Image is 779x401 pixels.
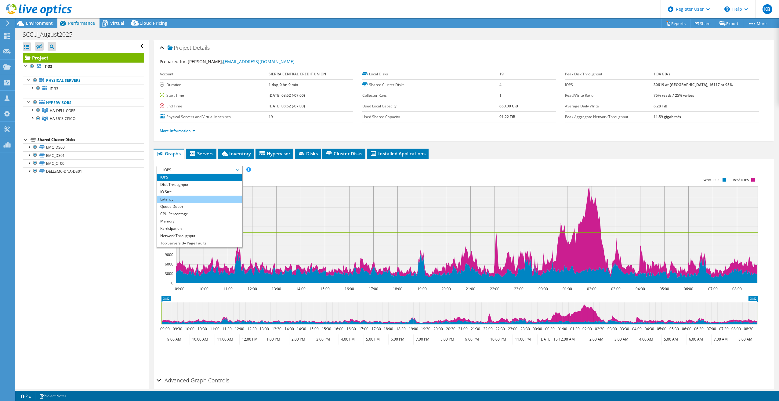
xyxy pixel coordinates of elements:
label: Shared Cluster Disks [362,82,499,88]
span: IOPS [160,166,239,174]
text: 20:30 [446,326,455,331]
text: 23:00 [514,286,523,291]
b: 1 day, 0 hr, 0 min [269,82,298,87]
text: 04:00 [635,286,645,291]
a: Share [690,19,715,28]
span: HA-DELL-CORE [50,108,75,113]
text: 3000 [165,271,173,276]
text: 18:00 [393,286,402,291]
text: 11:30 [222,326,231,331]
a: HA-UCS-CISCO [23,115,144,123]
text: 02:00 [587,286,596,291]
label: Used Shared Capacity [362,114,499,120]
h2: Advanced Graph Controls [157,374,229,386]
li: Queue Depth [157,203,242,210]
b: 11.59 gigabits/s [654,114,681,119]
a: IT-33 [23,85,144,92]
a: More [743,19,771,28]
li: IOPS [157,174,242,181]
text: 9000 [165,252,173,257]
b: 650.00 GiB [499,103,518,109]
text: 21:00 [458,326,467,331]
span: KB [763,4,772,14]
span: Cluster Disks [325,150,362,157]
label: Prepared for: [160,59,187,64]
svg: \n [724,6,730,12]
text: 12:00 [247,286,257,291]
text: 05:30 [669,326,679,331]
a: IT-33 [23,63,144,70]
li: CPU Percentage [157,210,242,218]
label: IOPS [565,82,653,88]
text: 13:00 [259,326,269,331]
label: Physical Servers and Virtual Machines [160,114,269,120]
b: IT-33 [43,64,52,69]
text: 20:00 [441,286,451,291]
text: 18:30 [396,326,405,331]
text: 18:00 [383,326,393,331]
text: 08:00 [732,286,741,291]
text: 17:00 [368,286,378,291]
b: 6.28 TiB [654,103,667,109]
text: 0 [171,280,173,286]
label: Local Disks [362,71,499,77]
text: 15:30 [321,326,331,331]
li: Memory [157,218,242,225]
text: 07:30 [719,326,728,331]
label: Read/Write Ratio [565,92,653,99]
label: End Time [160,103,269,109]
b: 1.04 GB/s [654,71,670,77]
span: Cloud Pricing [139,20,167,26]
text: Write IOPS [703,178,720,182]
div: Shared Cluster Disks [38,136,144,143]
text: 10:30 [197,326,207,331]
text: 16:00 [344,286,354,291]
a: DELLEMC-DNA-DS01 [23,167,144,175]
text: 02:00 [582,326,592,331]
span: [PERSON_NAME], [188,59,295,64]
text: 01:00 [557,326,567,331]
b: 19 [269,114,273,119]
text: 16:30 [346,326,356,331]
a: [EMAIL_ADDRESS][DOMAIN_NAME] [223,59,295,64]
b: 91.22 TiB [499,114,515,119]
text: 03:30 [619,326,629,331]
span: IT-33 [50,86,58,91]
span: Hypervisor [259,150,290,157]
text: 05:00 [657,326,666,331]
text: 13:30 [272,326,281,331]
text: 03:00 [611,286,620,291]
text: Read IOPS [733,178,749,182]
span: Project [168,45,191,51]
text: 19:00 [408,326,418,331]
b: 75% reads / 25% writes [654,93,694,98]
text: 20:00 [433,326,443,331]
b: [DATE] 08:52 (-07:00) [269,93,305,98]
text: 00:30 [545,326,554,331]
span: Installed Applications [370,150,426,157]
text: 11:00 [223,286,232,291]
text: 14:00 [296,286,305,291]
text: 11:00 [210,326,219,331]
li: Network Throughput [157,232,242,240]
a: More Information [160,128,195,133]
text: 15:00 [320,286,329,291]
b: 19 [499,71,504,77]
span: Inventory [221,150,251,157]
b: SIERRA CENTRAL CREDIT UNION [269,71,326,77]
text: 04:30 [644,326,654,331]
text: 22:00 [483,326,492,331]
li: Disk Throughput [157,181,242,188]
text: 21:30 [470,326,480,331]
a: 2 [16,392,35,400]
text: 06:00 [683,286,693,291]
a: EMC_DS01 [23,151,144,159]
li: Participation [157,225,242,232]
text: 06:00 [682,326,691,331]
label: Start Time [160,92,269,99]
a: Project Notes [35,392,71,400]
text: 12:00 [234,326,244,331]
label: Account [160,71,269,77]
span: Performance [68,20,95,26]
span: Servers [189,150,213,157]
